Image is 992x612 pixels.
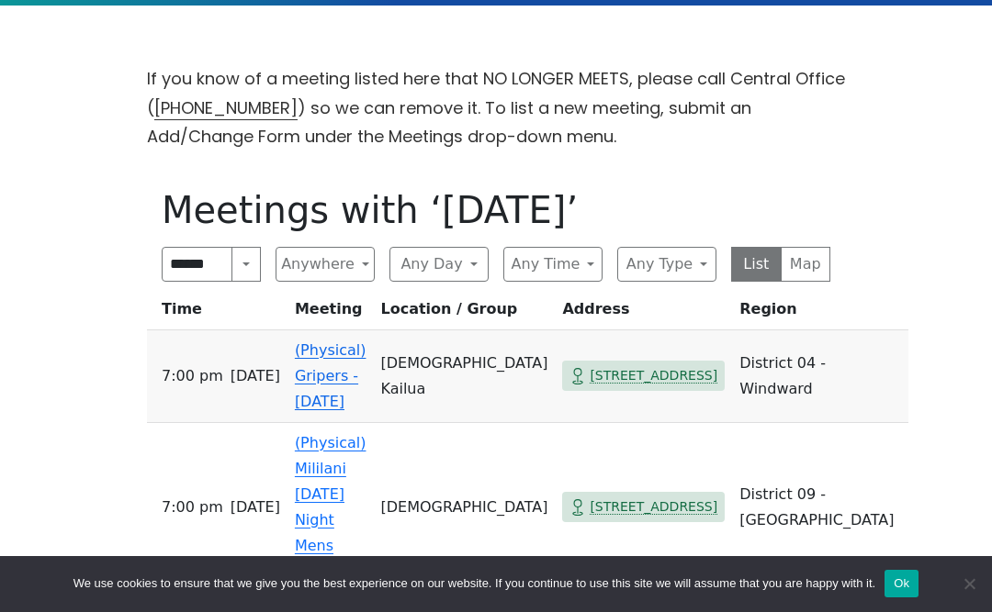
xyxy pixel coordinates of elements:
[732,296,908,330] th: Region
[732,330,908,423] td: District 04 - Windward
[162,188,830,232] h1: Meetings with ‘[DATE]’
[373,330,555,423] td: [DEMOGRAPHIC_DATA] Kailua
[276,247,375,282] button: Anywhere
[373,423,555,593] td: [DEMOGRAPHIC_DATA]
[885,570,919,597] button: Ok
[147,64,845,151] p: If you know of a meeting listed here that NO LONGER MEETS, please call Central Office ( ) so we c...
[373,296,555,330] th: Location / Group
[731,247,782,282] button: List
[162,363,223,389] span: 7:00 PM
[389,247,489,282] button: Any Day
[503,247,603,282] button: Any Time
[162,247,232,282] input: Search
[162,495,223,520] span: 7:00 PM
[231,363,280,389] span: [DATE]
[295,434,366,580] a: (Physical) Mililani [DATE] Night Mens Stag
[617,247,716,282] button: Any Type
[781,247,831,282] button: Map
[555,296,732,330] th: Address
[295,341,366,410] a: (Physical) Gripers - [DATE]
[147,296,287,330] th: Time
[960,574,978,593] span: No
[287,296,374,330] th: Meeting
[231,247,261,282] button: Search
[231,495,280,520] span: [DATE]
[732,423,908,593] td: District 09 - [GEOGRAPHIC_DATA]
[73,574,875,593] span: We use cookies to ensure that we give you the best experience on our website. If you continue to ...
